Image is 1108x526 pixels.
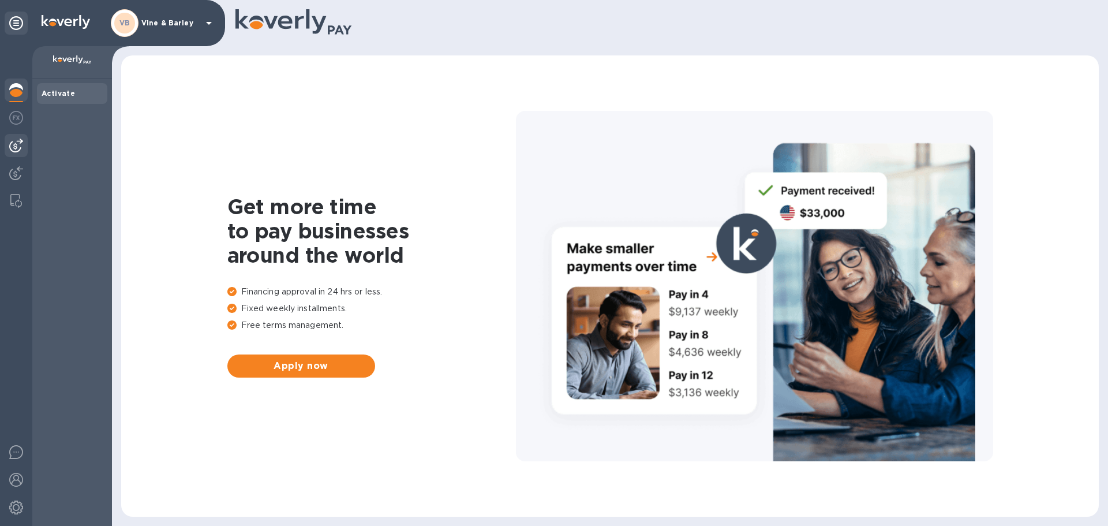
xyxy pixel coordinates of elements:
button: Apply now [227,355,375,378]
p: Free terms management. [227,319,516,331]
img: Logo [42,15,90,29]
img: Foreign exchange [9,111,23,125]
p: Fixed weekly installments. [227,303,516,315]
p: Financing approval in 24 hrs or less. [227,286,516,298]
h1: Get more time to pay businesses around the world [227,195,516,267]
div: Unpin categories [5,12,28,35]
b: VB [119,18,130,27]
p: Vine & Barley [141,19,199,27]
span: Apply now [237,359,366,373]
b: Activate [42,89,75,98]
